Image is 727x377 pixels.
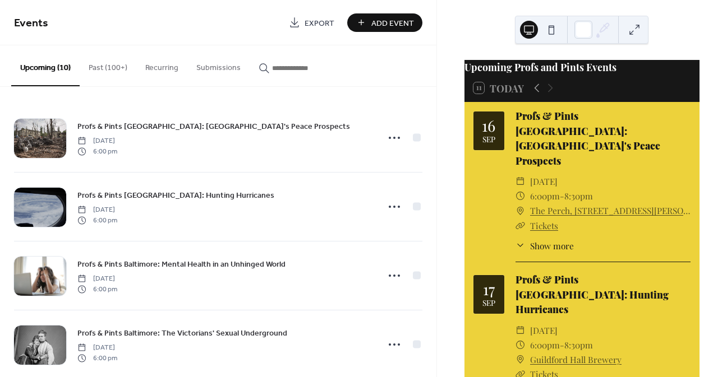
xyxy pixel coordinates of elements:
button: Submissions [187,45,250,85]
button: Recurring [136,45,187,85]
div: ​ [516,352,526,367]
span: Profs & Pints [GEOGRAPHIC_DATA]: Hunting Hurricanes [77,190,274,202]
span: [DATE] [77,274,117,284]
span: 6:00pm [530,338,560,352]
span: 8:30pm [564,189,593,203]
span: Show more [530,239,574,252]
button: ​Show more [516,239,574,252]
div: 17 [483,281,495,297]
div: ​ [516,218,526,233]
button: Upcoming (10) [11,45,80,86]
div: ​ [516,239,526,252]
a: Profs & Pints [GEOGRAPHIC_DATA]: [GEOGRAPHIC_DATA]'s Peace Prospects [516,109,660,166]
div: Upcoming Profs and Pints Events [464,60,700,75]
span: 6:00 pm [77,215,117,225]
span: Profs & Pints Baltimore: Mental Health in an Unhinged World [77,259,286,271]
a: Guildford Hall Brewery [530,352,622,367]
div: ​ [516,323,526,338]
a: Export [280,13,343,32]
div: ​ [516,203,526,218]
a: Profs & Pints [GEOGRAPHIC_DATA]: Hunting Hurricanes [516,273,669,315]
span: - [560,338,564,352]
span: 6:00 pm [77,353,117,363]
span: Export [305,17,334,29]
span: Events [14,12,48,34]
button: Add Event [347,13,422,32]
div: Sep [482,299,495,307]
div: Sep [482,136,495,143]
span: 8:30pm [564,338,593,352]
span: [DATE] [530,323,558,338]
span: [DATE] [77,205,117,215]
div: ​ [516,189,526,203]
span: [DATE] [530,174,558,189]
span: Profs & Pints [GEOGRAPHIC_DATA]: [GEOGRAPHIC_DATA]'s Peace Prospects [77,121,350,133]
a: The Perch, [STREET_ADDRESS][PERSON_NAME] [530,203,691,218]
a: Tickets [530,220,558,231]
a: Profs & Pints [GEOGRAPHIC_DATA]: [GEOGRAPHIC_DATA]'s Peace Prospects [77,120,350,133]
div: ​ [516,338,526,352]
span: Profs & Pints Baltimore: The Victorians' Sexual Underground [77,328,287,339]
button: Past (100+) [80,45,136,85]
span: 6:00pm [530,189,560,203]
a: Profs & Pints Baltimore: Mental Health in an Unhinged World [77,258,286,271]
div: 16 [482,118,495,133]
span: 6:00 pm [77,146,117,156]
div: ​ [516,174,526,189]
span: [DATE] [77,343,117,353]
span: - [560,189,564,203]
span: 6:00 pm [77,284,117,294]
a: Profs & Pints [GEOGRAPHIC_DATA]: Hunting Hurricanes [77,189,274,202]
a: Profs & Pints Baltimore: The Victorians' Sexual Underground [77,327,287,339]
span: Add Event [371,17,414,29]
span: [DATE] [77,136,117,146]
